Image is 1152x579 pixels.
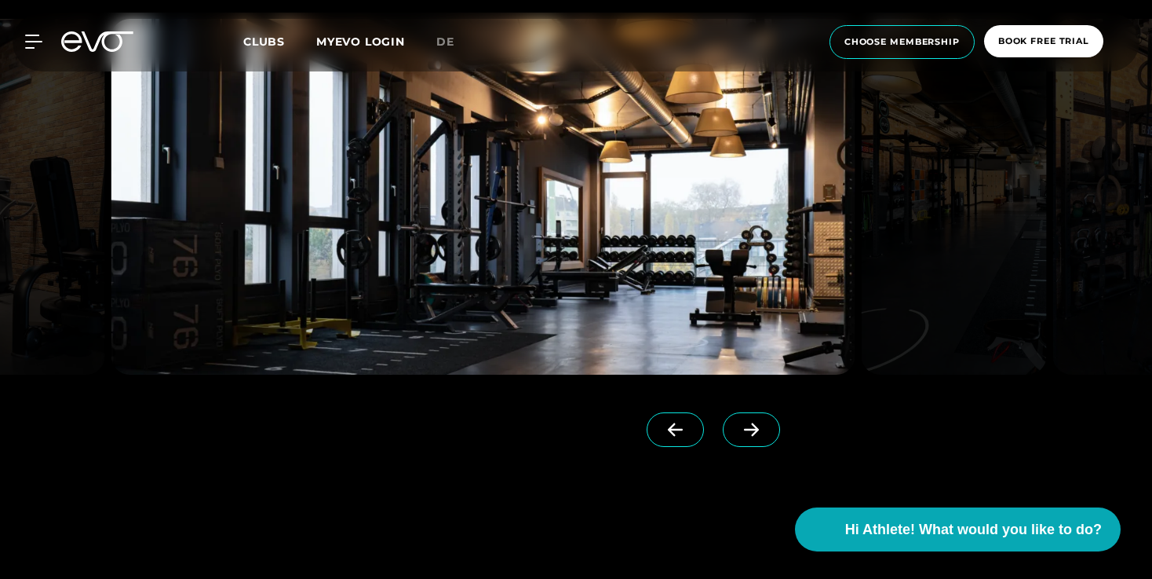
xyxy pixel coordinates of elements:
[825,25,979,59] a: choose membership
[998,35,1089,48] span: book free trial
[795,508,1121,552] button: Hi Athlete! What would you like to do?
[243,34,316,49] a: Clubs
[111,19,855,375] img: evofitness
[861,19,1047,375] img: evofitness
[979,25,1108,59] a: book free trial
[436,33,473,51] a: de
[844,35,960,49] span: choose membership
[316,35,405,49] a: MYEVO LOGIN
[436,35,454,49] span: de
[845,519,1102,541] span: Hi Athlete! What would you like to do?
[243,35,285,49] span: Clubs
